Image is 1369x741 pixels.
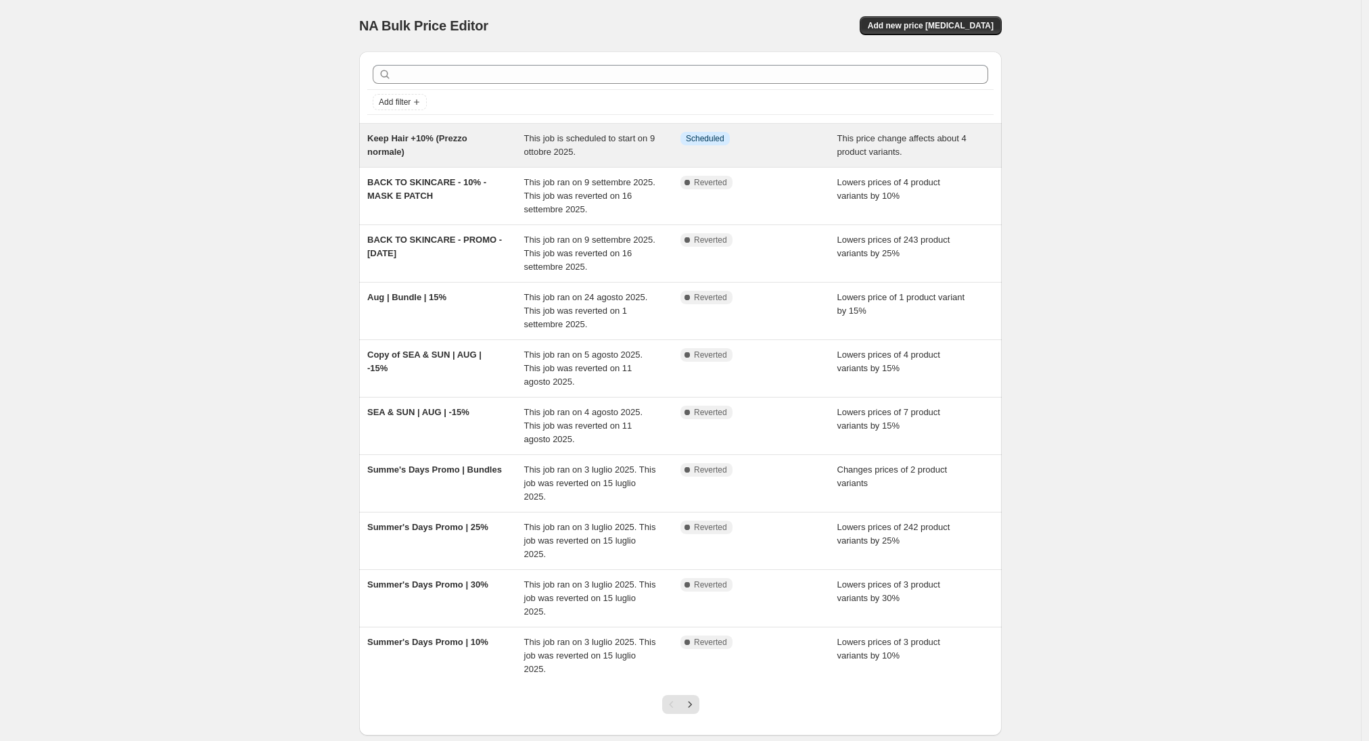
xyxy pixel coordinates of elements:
span: Lowers prices of 3 product variants by 30% [837,579,940,603]
span: Summer's Days Promo | 25% [367,522,488,532]
span: Lowers prices of 242 product variants by 25% [837,522,950,546]
span: BACK TO SKINCARE - PROMO - [DATE] [367,235,502,258]
span: Reverted [694,350,727,360]
span: Reverted [694,292,727,303]
span: Summer's Days Promo | 10% [367,637,488,647]
button: Next [680,695,699,714]
span: Lowers prices of 3 product variants by 10% [837,637,940,661]
span: Copy of SEA & SUN | AUG | -15% [367,350,482,373]
span: This job is scheduled to start on 9 ottobre 2025. [524,133,655,157]
span: NA Bulk Price Editor [359,18,488,33]
span: Summer's Days Promo | 30% [367,579,488,590]
span: Reverted [694,522,727,533]
button: Add new price [MEDICAL_DATA] [860,16,1002,35]
span: This job ran on 3 luglio 2025. This job was reverted on 15 luglio 2025. [524,579,656,617]
span: Reverted [694,177,727,188]
span: This job ran on 9 settembre 2025. This job was reverted on 16 settembre 2025. [524,177,655,214]
span: Reverted [694,235,727,245]
span: SEA & SUN | AUG | -15% [367,407,469,417]
span: This job ran on 24 agosto 2025. This job was reverted on 1 settembre 2025. [524,292,648,329]
button: Add filter [373,94,427,110]
span: This job ran on 3 luglio 2025. This job was reverted on 15 luglio 2025. [524,464,656,502]
span: Reverted [694,579,727,590]
span: Lowers price of 1 product variant by 15% [837,292,965,316]
span: Lowers prices of 4 product variants by 15% [837,350,940,373]
span: Reverted [694,637,727,648]
span: Add new price [MEDICAL_DATA] [868,20,994,31]
span: This job ran on 3 luglio 2025. This job was reverted on 15 luglio 2025. [524,637,656,674]
span: BACK TO SKINCARE - 10% - MASK E PATCH [367,177,486,201]
span: Reverted [694,464,727,475]
span: Reverted [694,407,727,418]
span: Changes prices of 2 product variants [837,464,948,488]
span: Scheduled [686,133,724,144]
span: Summe's Days Promo | Bundles [367,464,502,475]
span: This job ran on 9 settembre 2025. This job was reverted on 16 settembre 2025. [524,235,655,272]
span: Add filter [379,97,411,107]
span: Lowers prices of 7 product variants by 15% [837,407,940,431]
span: This price change affects about 4 product variants. [837,133,967,157]
span: Lowers prices of 4 product variants by 10% [837,177,940,201]
span: This job ran on 5 agosto 2025. This job was reverted on 11 agosto 2025. [524,350,643,387]
span: This job ran on 3 luglio 2025. This job was reverted on 15 luglio 2025. [524,522,656,559]
span: This job ran on 4 agosto 2025. This job was reverted on 11 agosto 2025. [524,407,643,444]
span: Keep Hair +10% (Prezzo normale) [367,133,467,157]
span: Lowers prices of 243 product variants by 25% [837,235,950,258]
nav: Pagination [662,695,699,714]
span: Aug | Bundle | 15% [367,292,446,302]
